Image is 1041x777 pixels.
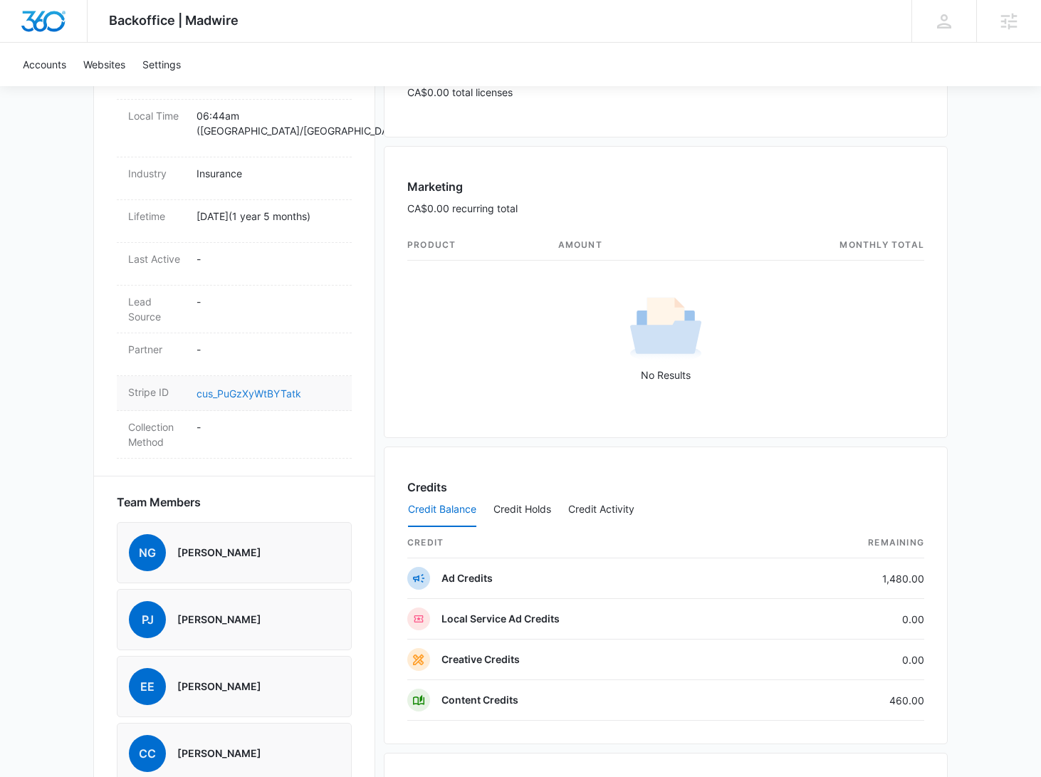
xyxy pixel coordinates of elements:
td: 0.00 [773,599,924,640]
p: - [197,419,340,434]
th: product [407,230,547,261]
a: cus_PuGzXyWtBYTatk [197,387,301,400]
span: NG [129,534,166,571]
div: IndustryInsurance [117,157,352,200]
p: CA$0.00 total licenses [407,85,513,100]
div: Collection Method- [117,411,352,459]
td: 0.00 [773,640,924,680]
span: Team Members [117,494,201,511]
a: Accounts [14,43,75,86]
td: 460.00 [773,680,924,721]
span: CC [129,735,166,772]
button: Credit Holds [493,493,551,527]
span: PJ [129,601,166,638]
dt: Collection Method [128,419,185,449]
td: 1,480.00 [773,558,924,599]
p: [PERSON_NAME] [177,612,261,627]
dt: Lifetime [128,209,185,224]
div: Local Time06:44am ([GEOGRAPHIC_DATA]/[GEOGRAPHIC_DATA]) [117,100,352,157]
p: Creative Credits [441,652,520,667]
a: Settings [134,43,189,86]
dt: Last Active [128,251,185,266]
th: monthly total [702,230,924,261]
p: [PERSON_NAME] [177,679,261,694]
button: Credit Balance [408,493,476,527]
p: - [197,294,340,309]
div: Lifetime[DATE](1 year 5 months) [117,200,352,243]
p: [PERSON_NAME] [177,746,261,761]
p: Local Service Ad Credits [441,612,560,626]
p: CA$0.00 recurring total [407,201,518,216]
div: Partner- [117,333,352,376]
p: [PERSON_NAME] [177,546,261,560]
span: Backoffice | Madwire [109,13,239,28]
p: Insurance [197,166,340,181]
th: credit [407,528,773,558]
dt: Local Time [128,108,185,123]
span: ee [129,668,166,705]
p: No Results [408,367,924,382]
p: Ad Credits [441,571,493,585]
img: No Results [630,293,701,364]
h3: Credits [407,479,447,496]
button: Credit Activity [568,493,634,527]
dt: Stripe ID [128,385,185,400]
th: Remaining [773,528,924,558]
div: Last Active- [117,243,352,286]
p: [DATE] ( 1 year 5 months ) [197,209,340,224]
p: - [197,251,340,266]
dt: Lead Source [128,294,185,324]
h3: Marketing [407,178,518,195]
dt: Industry [128,166,185,181]
a: Websites [75,43,134,86]
p: Content Credits [441,693,518,707]
dt: Partner [128,342,185,357]
p: 06:44am ( [GEOGRAPHIC_DATA]/[GEOGRAPHIC_DATA] ) [197,108,340,138]
div: Lead Source- [117,286,352,333]
p: - [197,342,340,357]
th: amount [547,230,702,261]
div: Stripe IDcus_PuGzXyWtBYTatk [117,376,352,411]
